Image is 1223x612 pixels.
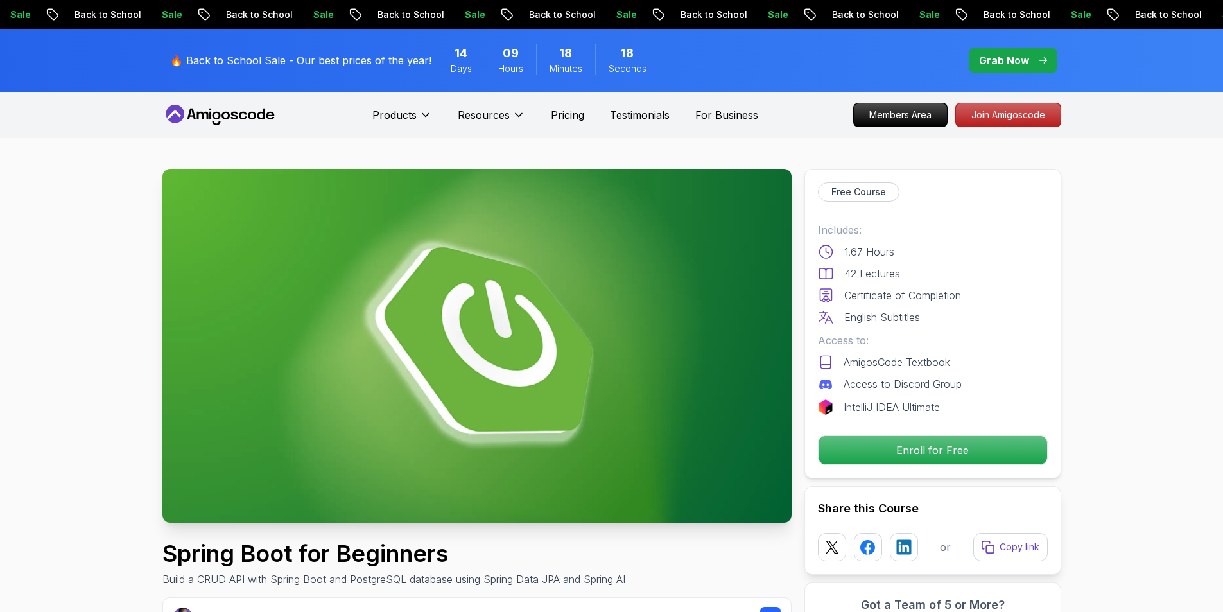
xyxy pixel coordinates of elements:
[949,8,1036,21] p: Back to School
[818,500,1048,518] h2: Share this Course
[844,266,900,281] p: 42 Lectures
[162,169,792,523] img: spring-boot-for-beginners_thumbnail
[582,8,623,21] p: Sale
[170,53,431,68] p: 🔥 Back to School Sale - Our best prices of the year!
[559,44,572,62] span: 18 Minutes
[885,8,926,21] p: Sale
[1000,541,1039,554] p: Copy link
[844,244,894,259] p: 1.67 Hours
[844,288,961,303] p: Certificate of Completion
[162,572,625,587] p: Build a CRUD API with Spring Boot and PostgreSQL database using Spring Data JPA and Spring AI
[844,310,920,325] p: English Subtitles
[818,435,1048,465] button: Enroll for Free
[955,103,1061,127] a: Join Amigoscode
[498,62,523,75] span: Hours
[127,8,168,21] p: Sale
[451,62,472,75] span: Days
[733,8,774,21] p: Sale
[979,53,1029,68] p: Grab Now
[1100,8,1188,21] p: Back to School
[646,8,733,21] p: Back to School
[956,103,1061,127] p: Join Amigoscode
[818,399,833,415] img: jetbrains logo
[191,8,279,21] p: Back to School
[458,107,525,133] button: Resources
[818,333,1048,348] p: Access to:
[162,541,625,566] h1: Spring Boot for Beginners
[940,539,951,555] p: or
[610,107,670,123] a: Testimonials
[621,44,634,62] span: 18 Seconds
[551,107,584,123] a: Pricing
[695,107,758,123] a: For Business
[458,107,510,123] p: Resources
[343,8,430,21] p: Back to School
[40,8,127,21] p: Back to School
[455,44,467,62] span: 14 Days
[430,8,471,21] p: Sale
[503,44,519,62] span: 9 Hours
[844,354,950,370] p: AmigosCode Textbook
[853,103,948,127] a: Members Area
[797,8,885,21] p: Back to School
[973,533,1048,561] button: Copy link
[1036,8,1077,21] p: Sale
[819,436,1047,464] p: Enroll for Free
[494,8,582,21] p: Back to School
[372,107,417,123] p: Products
[609,62,646,75] span: Seconds
[372,107,432,133] button: Products
[279,8,320,21] p: Sale
[854,103,947,127] p: Members Area
[550,62,582,75] span: Minutes
[844,399,940,415] p: IntelliJ IDEA Ultimate
[831,186,886,198] p: Free Course
[844,376,962,392] p: Access to Discord Group
[818,222,1048,238] p: Includes:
